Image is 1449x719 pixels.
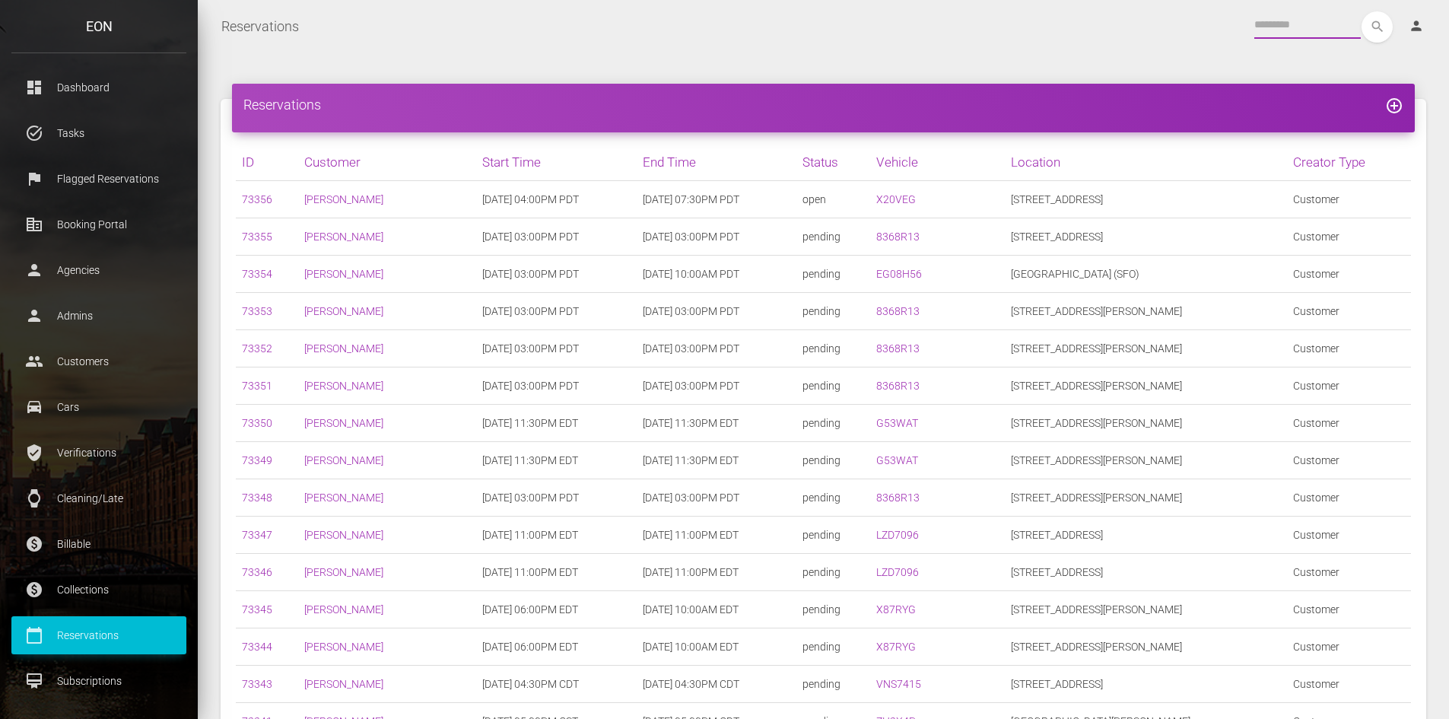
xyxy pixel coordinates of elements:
a: person Agencies [11,251,186,289]
td: pending [796,293,870,330]
td: [DATE] 11:00PM EDT [476,517,636,554]
a: dashboard Dashboard [11,68,186,107]
td: [STREET_ADDRESS] [1005,218,1287,256]
a: 73344 [242,641,272,653]
a: [PERSON_NAME] [304,529,383,541]
a: 73349 [242,454,272,466]
td: [DATE] 11:30PM EDT [476,442,636,479]
a: [PERSON_NAME] [304,305,383,317]
a: [PERSON_NAME] [304,678,383,690]
a: 73345 [242,603,272,616]
td: [DATE] 11:00PM EDT [476,554,636,591]
td: pending [796,367,870,405]
td: [GEOGRAPHIC_DATA] (SFO) [1005,256,1287,293]
a: 73350 [242,417,272,429]
td: open [796,181,870,218]
td: Customer [1287,628,1411,666]
td: [DATE] 03:00PM PDT [637,293,796,330]
td: [DATE] 03:00PM PDT [476,293,636,330]
th: Customer [298,144,476,181]
a: [PERSON_NAME] [304,268,383,280]
p: Booking Portal [23,213,175,236]
a: 73346 [242,566,272,578]
td: [DATE] 10:00AM PDT [637,256,796,293]
td: pending [796,256,870,293]
p: Reservations [23,624,175,647]
td: [DATE] 04:00PM PDT [476,181,636,218]
th: Start Time [476,144,636,181]
th: ID [236,144,298,181]
td: [DATE] 06:00PM EDT [476,628,636,666]
td: pending [796,591,870,628]
td: [STREET_ADDRESS][PERSON_NAME] [1005,479,1287,517]
td: [DATE] 11:00PM EDT [637,554,796,591]
td: pending [796,517,870,554]
td: Customer [1287,479,1411,517]
td: [DATE] 03:00PM PDT [637,330,796,367]
a: [PERSON_NAME] [304,603,383,616]
a: [PERSON_NAME] [304,231,383,243]
td: [DATE] 03:00PM PDT [476,479,636,517]
td: Customer [1287,181,1411,218]
a: [PERSON_NAME] [304,380,383,392]
th: Vehicle [870,144,1005,181]
td: [DATE] 11:30PM EDT [476,405,636,442]
a: [PERSON_NAME] [304,417,383,429]
a: drive_eta Cars [11,388,186,426]
td: Customer [1287,442,1411,479]
th: Location [1005,144,1287,181]
p: Subscriptions [23,670,175,692]
a: person [1397,11,1438,42]
i: search [1362,11,1393,43]
p: Cars [23,396,175,418]
a: [PERSON_NAME] [304,641,383,653]
a: paid Collections [11,571,186,609]
a: corporate_fare Booking Portal [11,205,186,243]
td: pending [796,330,870,367]
td: [DATE] 10:00AM EDT [637,628,796,666]
td: [DATE] 03:00PM PDT [637,479,796,517]
td: pending [796,479,870,517]
a: [PERSON_NAME] [304,454,383,466]
th: End Time [637,144,796,181]
a: EG08H56 [876,268,922,280]
a: paid Billable [11,525,186,563]
a: card_membership Subscriptions [11,662,186,700]
a: add_circle_outline [1385,97,1403,113]
a: 73354 [242,268,272,280]
i: person [1409,18,1424,33]
p: Flagged Reservations [23,167,175,190]
td: [STREET_ADDRESS][PERSON_NAME] [1005,293,1287,330]
td: Customer [1287,405,1411,442]
a: LZD7096 [876,566,919,578]
th: Creator Type [1287,144,1411,181]
p: Collections [23,578,175,601]
td: pending [796,405,870,442]
td: [DATE] 04:30PM CDT [637,666,796,703]
p: Verifications [23,441,175,464]
a: [PERSON_NAME] [304,342,383,355]
a: person Admins [11,297,186,335]
td: pending [796,442,870,479]
a: VNS7415 [876,678,921,690]
a: X20VEG [876,193,916,205]
h4: Reservations [243,95,1403,114]
td: [DATE] 10:00AM EDT [637,591,796,628]
a: 73355 [242,231,272,243]
td: pending [796,666,870,703]
p: Dashboard [23,76,175,99]
td: Customer [1287,591,1411,628]
a: 8368R13 [876,305,920,317]
td: [DATE] 04:30PM CDT [476,666,636,703]
a: [PERSON_NAME] [304,193,383,205]
td: [DATE] 06:00PM EDT [476,591,636,628]
a: G53WAT [876,454,918,466]
a: 8368R13 [876,231,920,243]
td: [STREET_ADDRESS] [1005,554,1287,591]
td: pending [796,628,870,666]
a: 73352 [242,342,272,355]
td: [STREET_ADDRESS][PERSON_NAME] [1005,628,1287,666]
a: verified_user Verifications [11,434,186,472]
a: Reservations [221,8,299,46]
a: task_alt Tasks [11,114,186,152]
